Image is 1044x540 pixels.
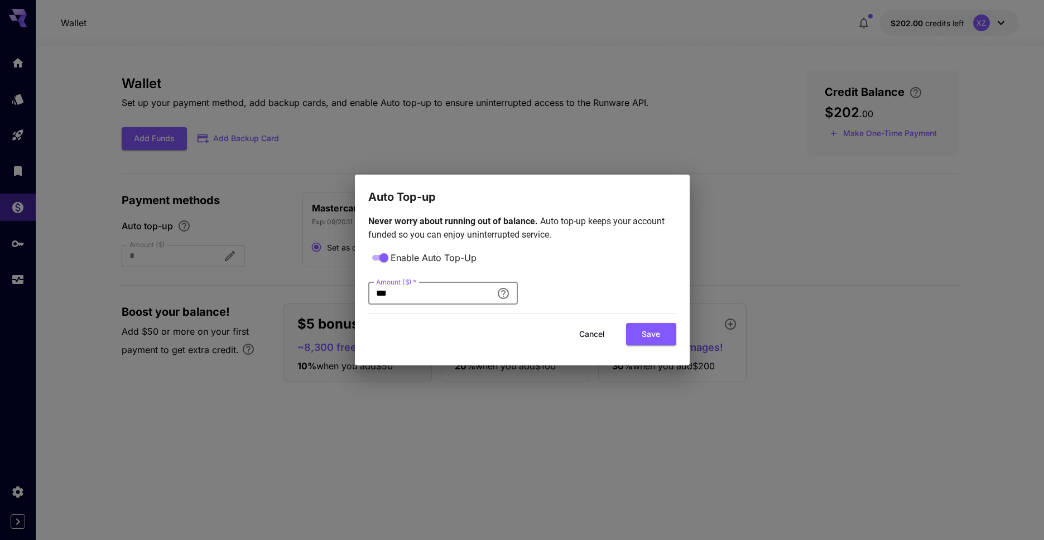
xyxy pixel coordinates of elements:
[376,277,416,287] label: Amount ($)
[567,323,617,346] button: Cancel
[368,216,540,226] span: Never worry about running out of balance.
[355,175,690,206] h2: Auto Top-up
[626,323,676,346] button: Save
[368,215,676,242] p: Auto top-up keeps your account funded so you can enjoy uninterrupted service.
[391,251,477,264] span: Enable Auto Top-Up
